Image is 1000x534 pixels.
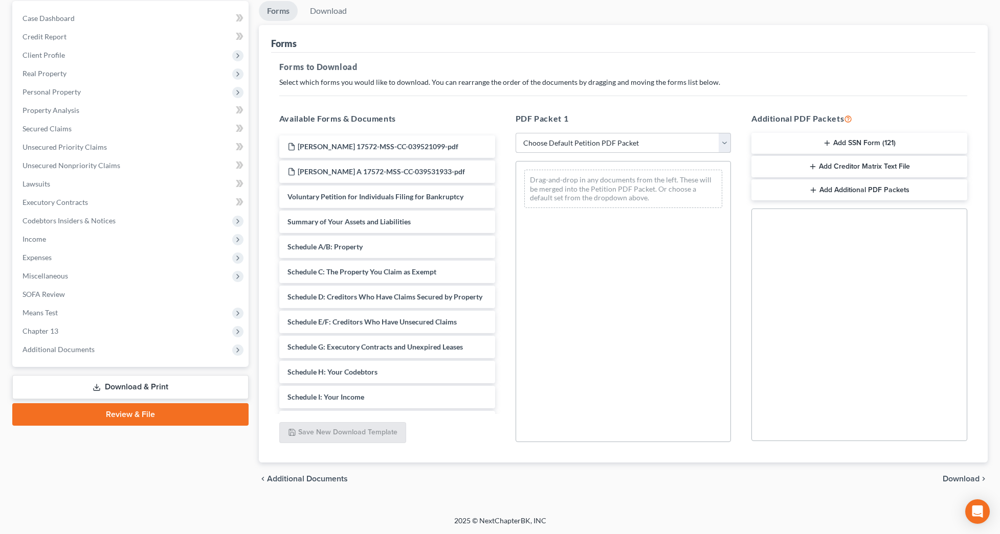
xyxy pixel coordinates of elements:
h5: Forms to Download [279,61,967,73]
button: Add Creditor Matrix Text File [751,156,967,177]
a: Download & Print [12,375,249,399]
span: Schedule E/F: Creditors Who Have Unsecured Claims [287,317,457,326]
span: Schedule A/B: Property [287,242,363,251]
span: Real Property [23,69,66,78]
div: Forms [271,37,297,50]
span: Case Dashboard [23,14,75,22]
span: Credit Report [23,32,66,41]
div: Open Intercom Messenger [965,499,990,524]
span: Secured Claims [23,124,72,133]
h5: PDF Packet 1 [516,112,731,125]
span: [PERSON_NAME] 17572-MSS-CC-039521099-pdf [298,142,458,151]
span: Personal Property [23,87,81,96]
a: Unsecured Priority Claims [14,138,249,156]
span: Means Test [23,308,58,317]
h5: Available Forms & Documents [279,112,495,125]
a: Review & File [12,403,249,426]
a: Unsecured Nonpriority Claims [14,156,249,175]
span: Schedule G: Executory Contracts and Unexpired Leases [287,342,463,351]
a: Download [302,1,355,21]
i: chevron_right [980,475,988,483]
h5: Additional PDF Packets [751,112,967,125]
button: Add SSN Form (121) [751,133,967,154]
button: Download chevron_right [943,475,988,483]
span: Summary of Your Assets and Liabilities [287,217,411,226]
a: Credit Report [14,28,249,46]
span: Unsecured Nonpriority Claims [23,161,120,170]
a: Secured Claims [14,120,249,138]
span: Miscellaneous [23,271,68,280]
span: Chapter 13 [23,327,58,335]
span: Lawsuits [23,179,50,188]
span: SOFA Review [23,290,65,298]
a: chevron_left Additional Documents [259,475,348,483]
button: Add Additional PDF Packets [751,179,967,201]
i: chevron_left [259,475,267,483]
span: Executory Contracts [23,198,88,206]
span: Schedule H: Your Codebtors [287,367,377,376]
button: Save New Download Template [279,422,406,444]
a: Executory Contracts [14,193,249,212]
span: Expenses [23,253,52,262]
span: Additional Documents [267,475,348,483]
span: Schedule I: Your Income [287,392,364,401]
span: Property Analysis [23,106,79,114]
div: Drag-and-drop in any documents from the left. These will be merged into the Petition PDF Packet. ... [524,170,723,208]
span: Additional Documents [23,345,95,354]
a: Property Analysis [14,101,249,120]
div: 2025 © NextChapterBK, INC [209,516,792,534]
span: Voluntary Petition for Individuals Filing for Bankruptcy [287,192,463,201]
p: Select which forms you would like to download. You can rearrange the order of the documents by dr... [279,77,967,87]
span: Codebtors Insiders & Notices [23,216,116,225]
span: Income [23,235,46,243]
span: Schedule D: Creditors Who Have Claims Secured by Property [287,292,482,301]
span: Client Profile [23,51,65,59]
span: [PERSON_NAME] A 17572-MSS-CC-039531933-pdf [298,167,465,176]
a: SOFA Review [14,285,249,304]
span: Unsecured Priority Claims [23,143,107,151]
span: Schedule C: The Property You Claim as Exempt [287,267,436,276]
span: Download [943,475,980,483]
a: Forms [259,1,298,21]
a: Lawsuits [14,175,249,193]
a: Case Dashboard [14,9,249,28]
